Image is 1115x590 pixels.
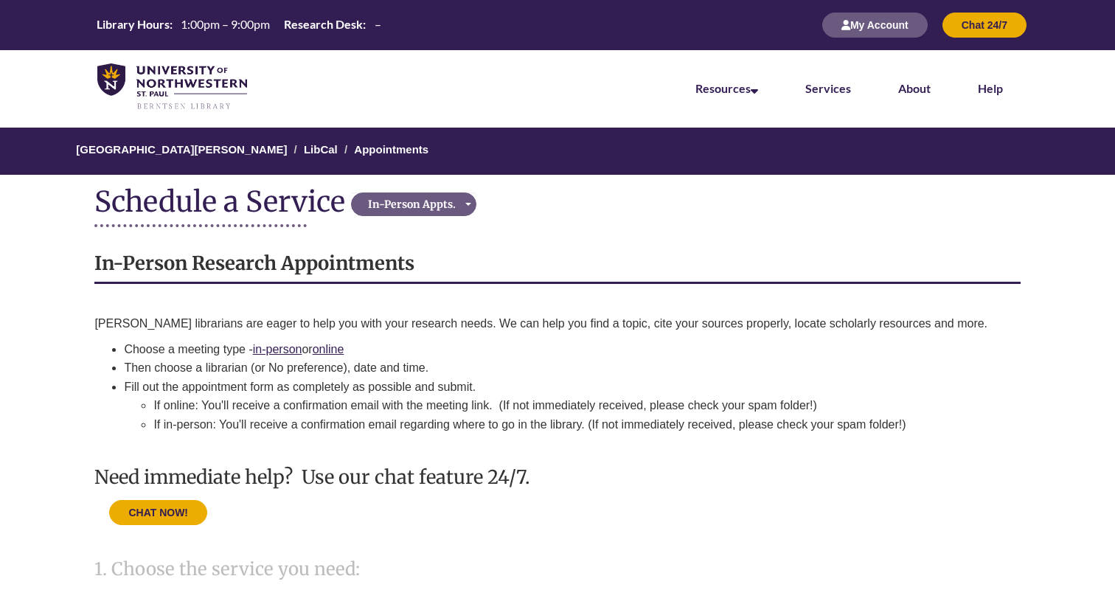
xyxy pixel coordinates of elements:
th: Library Hours: [91,16,175,32]
li: Choose a meeting type - or [124,340,1020,359]
li: If online: You'll receive a confirmation email with the meeting link. (If not immediately receive... [153,396,1020,415]
button: In-Person Appts. [351,192,476,216]
a: Services [805,81,851,95]
button: Chat 24/7 [942,13,1027,38]
h2: Step 1. Choose the service you need: [94,560,388,579]
img: UNWSP Library Logo [97,63,247,111]
a: Appointments [354,143,428,156]
a: online [313,343,344,355]
span: – [375,17,381,31]
a: [GEOGRAPHIC_DATA][PERSON_NAME] [76,143,287,156]
div: In-Person Appts. [355,197,468,212]
button: CHAT NOW! [109,500,207,525]
a: Hours Today [91,16,386,34]
span: 1:00pm – 9:00pm [181,17,270,31]
a: Help [978,81,1003,95]
a: Resources [695,81,758,95]
a: My Account [822,18,928,31]
strong: In-Person Research Appointments [94,251,414,275]
li: Fill out the appointment form as completely as possible and submit. [124,378,1020,434]
a: CHAT NOW! [109,506,207,518]
a: Chat 24/7 [942,18,1027,31]
h3: Need immediate help? Use our chat feature 24/7. [94,467,1020,487]
p: [PERSON_NAME] librarians are eager to help you with your research needs. We can help you find a t... [94,315,1020,333]
button: My Account [822,13,928,38]
li: Then choose a librarian (or No preference), date and time. [124,358,1020,378]
nav: Breadcrumb [94,128,1020,175]
li: If in-person: You'll receive a confirmation email regarding where to go in the library. (If not i... [153,415,1020,434]
th: Research Desk: [278,16,368,32]
a: LibCal [304,143,338,156]
div: Schedule a Service [94,186,351,217]
a: in-person [253,343,302,355]
table: Hours Today [91,16,386,32]
a: About [898,81,931,95]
